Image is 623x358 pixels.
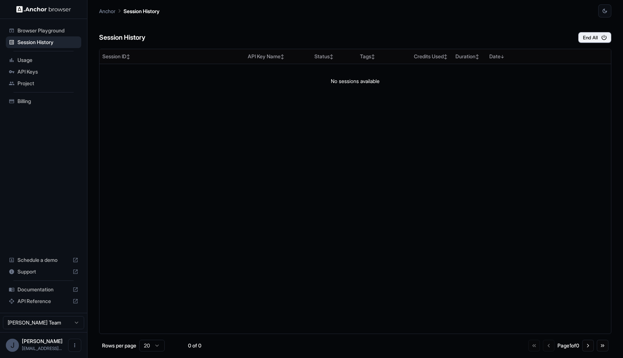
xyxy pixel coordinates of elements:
[16,6,71,13] img: Anchor Logo
[6,54,81,66] div: Usage
[248,53,308,60] div: API Key Name
[102,53,242,60] div: Session ID
[176,342,213,349] div: 0 of 0
[455,53,483,60] div: Duration
[17,56,78,64] span: Usage
[17,256,70,264] span: Schedule a demo
[6,25,81,36] div: Browser Playground
[371,54,375,59] span: ↕
[17,98,78,105] span: Billing
[360,53,408,60] div: Tags
[489,53,554,60] div: Date
[68,339,81,352] button: Open menu
[444,54,447,59] span: ↕
[17,286,70,293] span: Documentation
[99,7,160,15] nav: breadcrumb
[99,64,611,99] td: No sessions available
[99,32,145,43] h6: Session History
[414,53,450,60] div: Credits Used
[99,7,115,15] p: Anchor
[6,339,19,352] div: J
[124,7,160,15] p: Session History
[17,68,78,75] span: API Keys
[578,32,611,43] button: End All
[17,298,70,305] span: API Reference
[22,338,63,344] span: Joseph Vogeney
[17,80,78,87] span: Project
[6,266,81,278] div: Support
[126,54,130,59] span: ↕
[314,53,354,60] div: Status
[6,66,81,78] div: API Keys
[6,254,81,266] div: Schedule a demo
[6,95,81,107] div: Billing
[102,342,136,349] p: Rows per page
[6,295,81,307] div: API Reference
[6,36,81,48] div: Session History
[557,342,579,349] div: Page 1 of 0
[475,54,479,59] span: ↕
[17,27,78,34] span: Browser Playground
[501,54,504,59] span: ↓
[17,268,70,275] span: Support
[6,284,81,295] div: Documentation
[22,346,62,351] span: jvogeney@gmail.com
[17,39,78,46] span: Session History
[330,54,333,59] span: ↕
[6,78,81,89] div: Project
[281,54,284,59] span: ↕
